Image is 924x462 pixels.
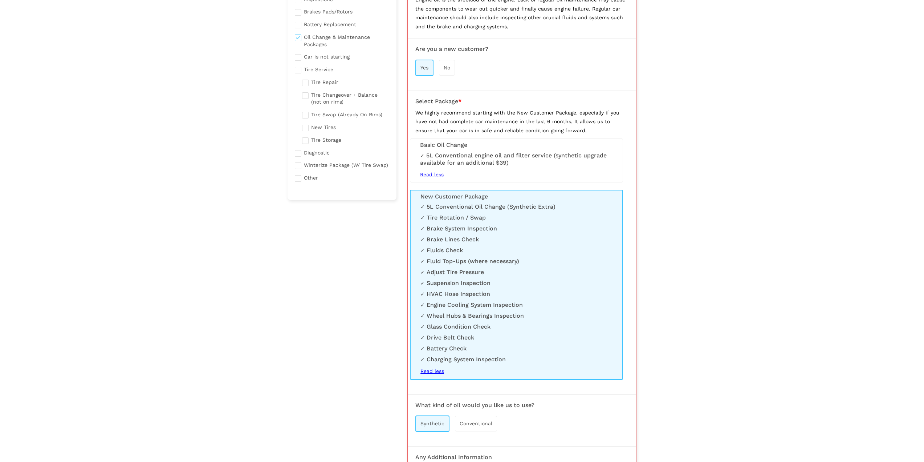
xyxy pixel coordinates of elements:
li: HVAC Hose Inspection [420,290,612,298]
h3: What kind of oil would you like us to use? [415,402,628,409]
li: Tire Rotation / Swap [420,214,612,221]
span: Conventional [460,421,492,426]
span: Read less [420,172,444,177]
span: Read less [420,368,444,374]
li: Fluid Top-Ups (where necessary) [420,258,612,265]
li: Suspension Inspection [420,280,612,287]
li: Engine Cooling System Inspection [420,301,612,309]
li: Charging System Inspection [420,356,612,363]
li: Brake Lines Check [420,236,612,243]
li: Fluids Check [420,247,612,254]
li: 5L Conventional engine oil and filter service (synthetic upgrade available for an additional $39) [420,152,613,166]
h3: New Customer Package [420,193,612,200]
h3: Are you a new customer? [415,46,488,52]
li: Wheel Hubs & Bearings Inspection [420,312,612,320]
li: Drive Belt Check [420,334,612,341]
li: Brake System Inspection [420,225,612,232]
li: Adjust Tire Pressure [420,269,612,276]
li: Glass Condition Check [420,323,612,330]
p: We highly recommend starting with the New Customer Package, especially if you have not had comple... [415,108,628,135]
li: Battery Check [420,345,612,352]
h3: Basic Oil Change [420,142,613,148]
span: Yes [420,65,428,71]
span: Synthetic [420,421,444,426]
span: No [444,65,450,71]
li: 5L Conventional Oil Change (Synthetic Extra) [420,203,612,210]
h3: Any Additional Information [415,454,628,461]
h3: Select Package [415,98,628,105]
